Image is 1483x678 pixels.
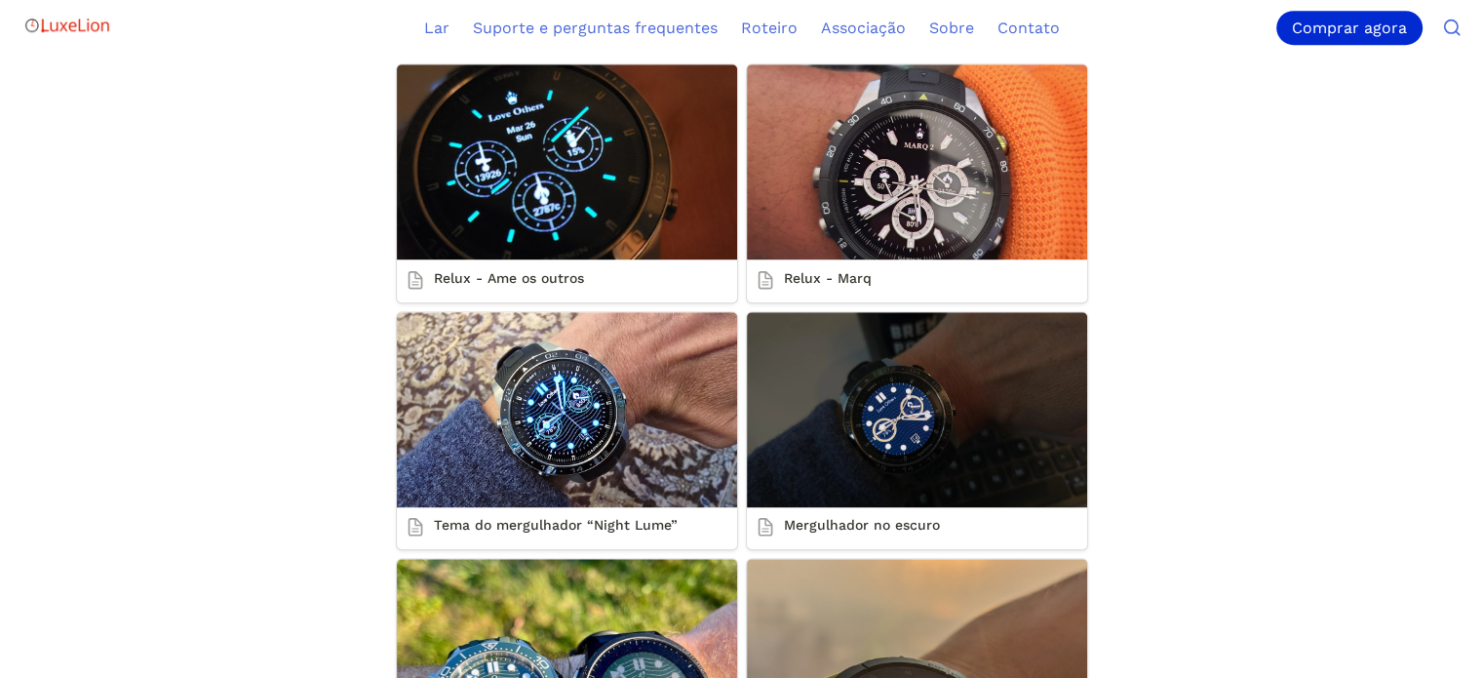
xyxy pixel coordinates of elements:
[397,312,737,549] a: Tema do mergulhador “Night Lume”
[397,559,675,578] font: Comparação com Omega Seamaster
[821,19,906,37] font: Associação
[747,559,987,578] font: Carrera no topo do Burj Khalifa
[397,64,737,301] a: Relux - Ame os outros
[397,64,568,83] font: Relux - Ame os outros
[23,6,111,45] img: Logotipo
[747,312,1087,549] a: Mergulhador no escuro
[929,19,974,37] font: Sobre
[424,19,449,37] font: Lar
[747,312,925,331] font: Mergulhador no escuro
[397,312,671,331] font: Tema do mergulhador “Night Lume”
[1276,11,1430,45] a: Comprar agora
[1292,19,1407,37] font: Comprar agora
[473,19,718,37] font: Suporte e perguntas frequentes
[997,19,1060,37] font: Contato
[741,19,798,37] font: Roteiro
[747,64,846,83] font: Relux - Marq
[747,64,1087,301] a: Relux - Marq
